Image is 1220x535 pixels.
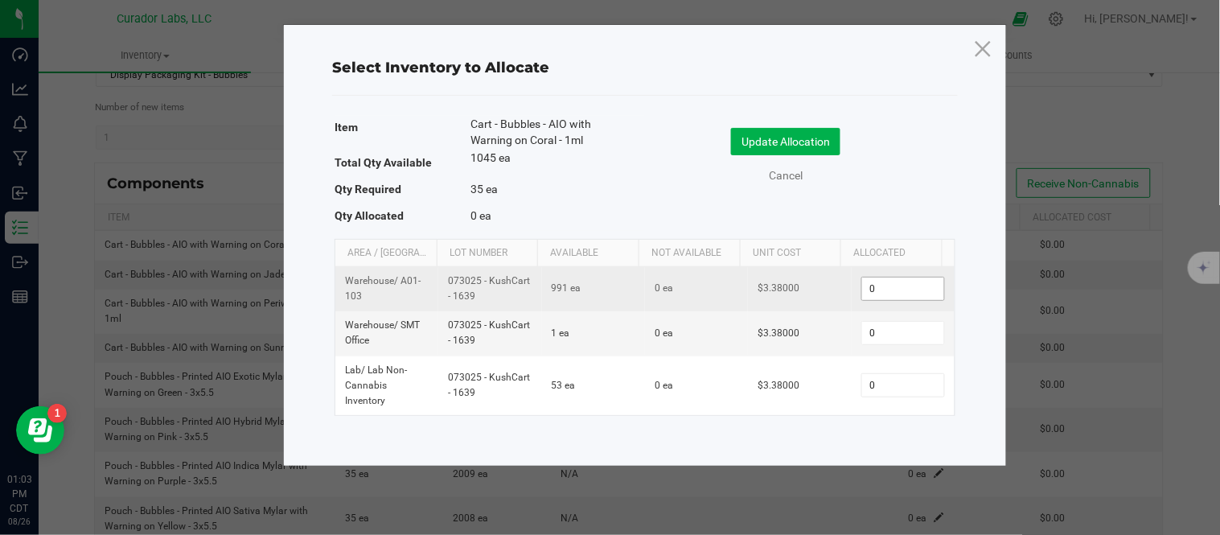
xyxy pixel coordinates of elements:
span: Warehouse / A01-103 [345,275,421,302]
span: $3.38000 [758,380,799,391]
span: 0 ea [471,209,492,222]
span: 53 ea [552,380,576,391]
iframe: Resource center [16,406,64,455]
button: Update Allocation [731,128,840,155]
span: 0 ea [655,327,673,339]
th: Not Available [639,240,740,267]
iframe: Resource center unread badge [47,404,67,423]
label: Qty Required [335,178,401,200]
span: 991 ea [552,282,581,294]
span: 0 ea [655,380,673,391]
span: 35 ea [471,183,499,195]
label: Qty Allocated [335,204,404,227]
th: Unit Cost [740,240,841,267]
span: Lab / Lab Non-Cannabis Inventory [345,364,407,406]
span: Cart - Bubbles - AIO with Warning on Coral - 1ml [471,116,621,148]
label: Total Qty Available [335,151,432,174]
span: Warehouse / SMT Office [345,319,420,346]
th: Lot Number [437,240,538,267]
span: $3.38000 [758,282,799,294]
a: Cancel [754,167,818,184]
span: 1045 ea [471,151,511,164]
span: 1 ea [552,327,570,339]
td: 073025 - KushCart - 1639 [438,311,541,356]
label: Item [335,116,358,138]
th: Area / [GEOGRAPHIC_DATA] [335,240,437,267]
span: 0 ea [655,282,673,294]
th: Available [537,240,639,267]
td: 073025 - KushCart - 1639 [438,356,541,416]
td: 073025 - KushCart - 1639 [438,267,541,311]
span: $3.38000 [758,327,799,339]
th: Allocated [840,240,942,267]
span: Select Inventory to Allocate [332,59,549,76]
